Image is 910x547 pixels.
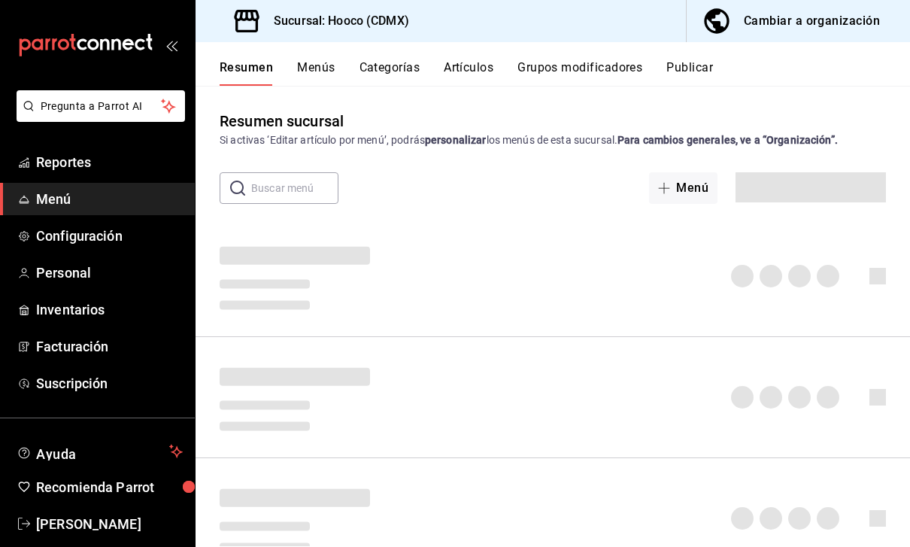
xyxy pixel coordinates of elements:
[220,110,344,132] div: Resumen sucursal
[251,173,338,203] input: Buscar menú
[36,152,183,172] span: Reportes
[425,134,487,146] strong: personalizar
[297,60,335,86] button: Menús
[262,12,409,30] h3: Sucursal: Hooco (CDMX)
[36,514,183,534] span: [PERSON_NAME]
[744,11,880,32] div: Cambiar a organización
[36,373,183,394] span: Suscripción
[666,60,713,86] button: Publicar
[36,189,183,209] span: Menú
[220,60,273,86] button: Resumen
[617,134,838,146] strong: Para cambios generales, ve a “Organización”.
[36,263,183,283] span: Personal
[36,226,183,246] span: Configuración
[359,60,420,86] button: Categorías
[36,477,183,497] span: Recomienda Parrot
[220,132,886,148] div: Si activas ‘Editar artículo por menú’, podrás los menús de esta sucursal.
[517,60,642,86] button: Grupos modificadores
[36,442,163,460] span: Ayuda
[36,299,183,320] span: Inventarios
[17,90,185,122] button: Pregunta a Parrot AI
[36,336,183,357] span: Facturación
[649,172,717,204] button: Menú
[220,60,910,86] div: navigation tabs
[444,60,493,86] button: Artículos
[11,109,185,125] a: Pregunta a Parrot AI
[165,39,177,51] button: open_drawer_menu
[41,99,162,114] span: Pregunta a Parrot AI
